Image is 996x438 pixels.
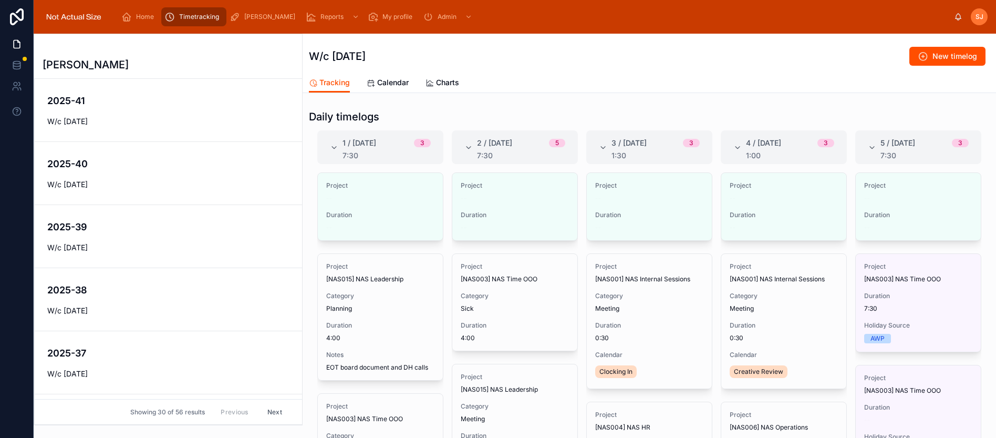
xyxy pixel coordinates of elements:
[824,139,828,147] div: 3
[864,194,870,202] span: --
[47,94,289,108] h4: 2025-41
[35,331,302,394] a: 2025-37W/c [DATE]
[730,194,736,202] span: --
[595,292,703,300] span: Category
[35,79,302,142] a: 2025-41W/c [DATE]
[477,138,512,148] span: 2 / [DATE]
[595,321,703,330] span: Duration
[326,211,434,219] span: Duration
[35,205,302,268] a: 2025-39W/c [DATE]
[179,13,219,21] span: Timetracking
[864,181,972,190] span: Project
[461,292,569,300] span: Category
[367,73,409,94] a: Calendar
[426,73,459,94] a: Charts
[130,408,205,416] span: Showing 30 of 56 results
[47,220,289,234] h4: 2025-39
[47,346,289,360] h4: 2025-37
[461,275,537,283] span: [NAS003] NAS Time OOO
[730,334,838,342] span: 0:30
[326,415,403,423] span: [NAS003] NAS Time OOO
[730,321,838,330] span: Duration
[864,292,972,300] span: Duration
[730,211,838,219] span: Duration
[461,402,569,411] span: Category
[461,211,569,219] span: Duration
[326,402,434,411] span: Project
[42,8,106,25] img: App logo
[461,181,569,190] span: Project
[730,411,838,419] span: Project
[461,385,538,394] span: [NAS015] NAS Leadership
[309,49,366,64] h1: W/c [DATE]
[909,47,985,66] button: New timelog
[461,415,485,423] span: Meeting
[326,194,333,202] span: --
[730,292,838,300] span: Category
[244,13,295,21] span: [PERSON_NAME]
[303,7,365,26] a: Reports
[976,13,983,21] span: SJ
[461,223,467,232] span: --
[730,223,736,232] span: --
[420,7,478,26] a: Admin
[47,179,289,190] span: W/c [DATE]
[461,321,569,330] span: Duration
[595,223,601,232] span: --
[595,211,703,219] span: Duration
[326,275,403,283] span: [NAS015] NAS Leadership
[47,305,289,316] span: W/c [DATE]
[595,262,703,271] span: Project
[461,334,569,342] span: 4:00
[343,151,431,160] div: 7:30
[35,142,302,205] a: 2025-40W/c [DATE]
[309,73,350,93] a: Tracking
[864,374,972,382] span: Project
[477,151,565,160] div: 7:30
[734,368,783,376] span: Creative Review
[864,275,941,283] span: [NAS003] NAS Time OOO
[118,7,161,26] a: Home
[47,116,289,127] span: W/c [DATE]
[595,411,703,419] span: Project
[958,139,962,147] div: 3
[114,5,954,28] div: scrollable content
[595,304,619,313] span: Meeting
[864,386,941,395] span: [NAS003] NAS Time OOO
[320,13,344,21] span: Reports
[260,404,289,420] button: Next
[864,223,870,232] span: --
[595,334,703,342] span: 0:30
[932,51,977,62] span: New timelog
[47,242,289,253] span: W/c [DATE]
[595,194,601,202] span: --
[730,351,838,359] span: Calendar
[326,181,434,190] span: Project
[377,77,409,88] span: Calendar
[880,151,969,160] div: 7:30
[555,139,559,147] div: 5
[864,403,972,412] span: Duration
[689,139,693,147] div: 3
[461,304,474,313] span: Sick
[326,351,434,359] span: Notes
[43,57,129,72] h1: [PERSON_NAME]
[595,351,703,359] span: Calendar
[461,262,569,271] span: Project
[864,262,972,271] span: Project
[326,292,434,300] span: Category
[226,7,303,26] a: [PERSON_NAME]
[309,109,379,124] h1: Daily timelogs
[595,423,650,432] span: [NAS004] NAS HR
[880,138,915,148] span: 5 / [DATE]
[864,321,972,330] span: Holiday Source
[864,211,972,219] span: Duration
[461,373,569,381] span: Project
[438,13,456,21] span: Admin
[47,157,289,171] h4: 2025-40
[611,138,647,148] span: 3 / [DATE]
[870,334,885,343] div: AWP
[864,416,870,424] span: --
[746,151,834,160] div: 1:00
[461,194,467,202] span: --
